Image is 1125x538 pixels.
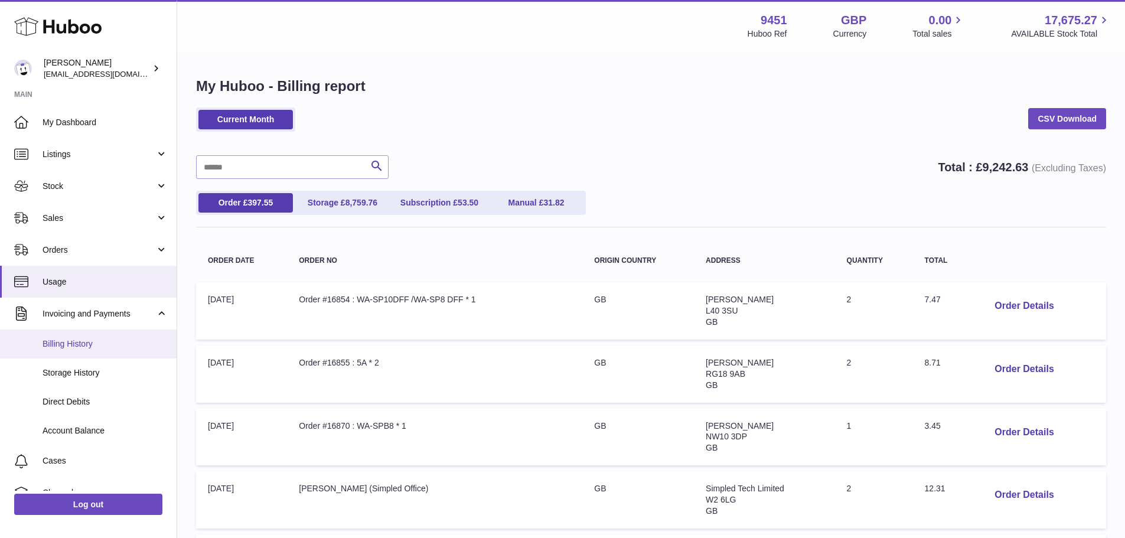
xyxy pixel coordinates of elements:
[1032,163,1106,173] span: (Excluding Taxes)
[458,198,478,207] span: 53.50
[198,193,293,213] a: Order £397.55
[489,193,583,213] a: Manual £31.82
[925,295,941,304] span: 7.47
[835,471,913,529] td: 2
[43,455,168,467] span: Cases
[287,245,582,276] th: Order no
[43,213,155,224] span: Sales
[912,28,965,40] span: Total sales
[913,245,974,276] th: Total
[43,244,155,256] span: Orders
[835,282,913,340] td: 2
[196,471,287,529] td: [DATE]
[43,367,168,379] span: Storage History
[43,338,168,350] span: Billing History
[761,12,787,28] strong: 9451
[706,306,738,315] span: L40 3SU
[44,69,174,79] span: [EMAIL_ADDRESS][DOMAIN_NAME]
[14,494,162,515] a: Log out
[694,245,835,276] th: Address
[925,358,941,367] span: 8.71
[287,282,582,340] td: Order #16854 : WA-SP10DFF /WA-SP8 DFF * 1
[929,12,952,28] span: 0.00
[43,276,168,288] span: Usage
[1011,12,1111,40] a: 17,675.27 AVAILABLE Stock Total
[287,409,582,466] td: Order #16870 : WA-SPB8 * 1
[706,421,774,431] span: [PERSON_NAME]
[43,396,168,407] span: Direct Debits
[985,420,1063,445] button: Order Details
[44,57,150,80] div: [PERSON_NAME]
[925,484,945,493] span: 12.31
[198,110,293,129] a: Current Month
[582,409,694,466] td: GB
[925,421,941,431] span: 3.45
[345,198,378,207] span: 8,759.76
[835,345,913,403] td: 2
[196,345,287,403] td: [DATE]
[706,432,747,441] span: NW10 3DP
[706,380,718,390] span: GB
[1011,28,1111,40] span: AVAILABLE Stock Total
[43,181,155,192] span: Stock
[196,282,287,340] td: [DATE]
[582,245,694,276] th: Origin Country
[706,506,718,516] span: GB
[985,294,1063,318] button: Order Details
[247,198,273,207] span: 397.55
[287,471,582,529] td: [PERSON_NAME] (Simpled Office)
[43,117,168,128] span: My Dashboard
[748,28,787,40] div: Huboo Ref
[43,149,155,160] span: Listings
[938,161,1106,174] strong: Total : £
[706,484,784,493] span: Simpled Tech Limited
[706,369,745,379] span: RG18 9AB
[983,161,1029,174] span: 9,242.63
[582,345,694,403] td: GB
[196,245,287,276] th: Order Date
[833,28,867,40] div: Currency
[706,358,774,367] span: [PERSON_NAME]
[985,483,1063,507] button: Order Details
[835,409,913,466] td: 1
[912,12,965,40] a: 0.00 Total sales
[706,495,736,504] span: W2 6LG
[1045,12,1097,28] span: 17,675.27
[43,308,155,319] span: Invoicing and Payments
[582,471,694,529] td: GB
[14,60,32,77] img: internalAdmin-9451@internal.huboo.com
[287,345,582,403] td: Order #16855 : 5A * 2
[706,443,718,452] span: GB
[835,245,913,276] th: Quantity
[706,317,718,327] span: GB
[196,77,1106,96] h1: My Huboo - Billing report
[582,282,694,340] td: GB
[1028,108,1106,129] a: CSV Download
[295,193,390,213] a: Storage £8,759.76
[43,487,168,498] span: Channels
[543,198,564,207] span: 31.82
[985,357,1063,382] button: Order Details
[196,409,287,466] td: [DATE]
[841,12,866,28] strong: GBP
[392,193,487,213] a: Subscription £53.50
[43,425,168,436] span: Account Balance
[706,295,774,304] span: [PERSON_NAME]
